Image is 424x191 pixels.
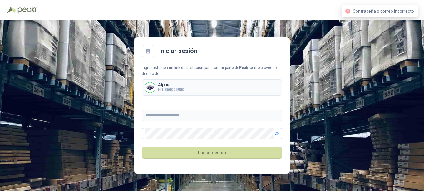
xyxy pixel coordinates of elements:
span: Contraseña o correo incorrecto [353,9,414,14]
p: NIT [158,87,184,93]
h2: Iniciar sesión [159,46,197,56]
b: 860025900 [165,87,184,92]
b: Peakr [239,66,250,70]
span: close-circle [345,9,350,14]
img: Peakr [17,6,37,14]
button: Iniciar sesión [142,147,282,159]
span: eye [275,132,279,135]
img: Logo [7,7,16,13]
div: Ingresaste con un link de invitación para formar parte de como proveedor directo de: [142,65,282,77]
p: Alpina [158,82,184,87]
img: Company Logo [145,82,155,93]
